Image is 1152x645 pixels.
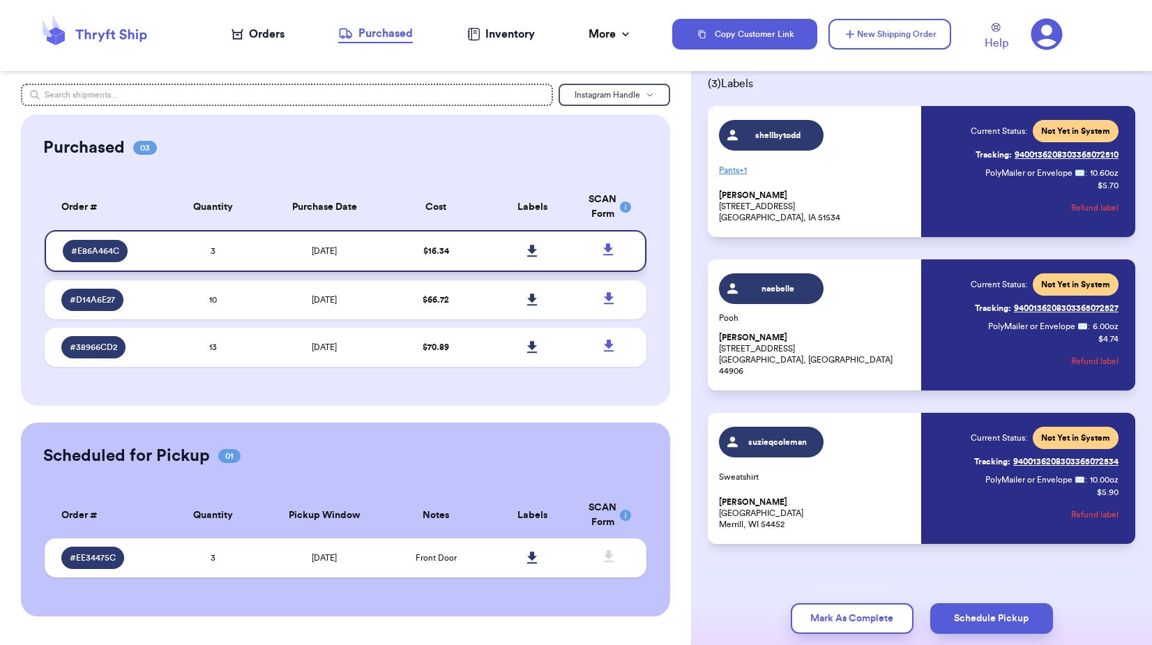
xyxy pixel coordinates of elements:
span: [PERSON_NAME] [719,333,787,343]
a: Tracking:9400136208303365072510 [976,144,1119,166]
span: $ 16.34 [423,247,449,255]
span: 13 [209,343,217,351]
a: Tracking:9400136208303365072534 [974,450,1119,473]
span: 6.00 oz [1093,321,1119,332]
span: Front Door [416,554,457,562]
span: 10.00 oz [1090,474,1119,485]
p: Pants [719,159,913,181]
p: Pooh [719,312,913,324]
a: Help [985,23,1008,52]
span: : [1088,321,1090,332]
p: $ 5.90 [1097,487,1119,498]
th: Notes [388,492,484,538]
span: shellbytodd [745,130,811,141]
th: Quantity [165,492,261,538]
span: Not Yet in System [1041,279,1110,290]
div: Purchased [338,25,413,42]
span: [DATE] [312,296,337,304]
div: SCAN Form [589,501,630,530]
span: # 38966CD2 [70,342,117,353]
span: [PERSON_NAME] [719,190,787,201]
p: $ 4.74 [1098,333,1119,344]
button: Instagram Handle [559,84,670,106]
span: Not Yet in System [1041,432,1110,443]
th: Purchase Date [262,184,388,230]
p: [STREET_ADDRESS] [GEOGRAPHIC_DATA], [GEOGRAPHIC_DATA] 44906 [719,332,913,377]
a: Tracking:9400136208303365072527 [975,297,1119,319]
a: Orders [232,26,285,43]
span: Instagram Handle [575,91,640,99]
span: ( 3 ) Labels [708,75,1135,92]
span: Current Status: [971,126,1027,137]
span: naebelle [745,283,811,294]
th: Order # [45,492,165,538]
th: Labels [484,184,580,230]
p: Sweatshirt [719,471,913,483]
h2: Scheduled for Pickup [43,445,210,467]
p: [GEOGRAPHIC_DATA] Merrill, WI 54452 [719,496,913,530]
span: Tracking: [974,456,1010,467]
button: Refund label [1071,499,1119,530]
span: 01 [218,449,241,463]
span: Tracking: [975,303,1011,314]
p: $ 5.70 [1098,180,1119,191]
span: [DATE] [312,343,337,351]
h2: Purchased [43,137,125,159]
span: : [1085,474,1087,485]
button: Refund label [1071,346,1119,377]
button: Copy Customer Link [672,19,817,50]
span: Current Status: [971,432,1027,443]
th: Quantity [165,184,261,230]
span: Not Yet in System [1041,126,1110,137]
div: SCAN Form [589,192,630,222]
span: [PERSON_NAME] [719,497,787,508]
span: suzieqcoleman [745,437,811,448]
a: Inventory [467,26,535,43]
span: Tracking: [976,149,1012,160]
input: Search shipments... [21,84,554,106]
span: $ 66.72 [423,296,449,304]
span: # E86A464C [71,245,119,257]
span: [DATE] [312,247,337,255]
span: PolyMailer or Envelope ✉️ [985,476,1085,484]
th: Pickup Window [262,492,388,538]
span: 3 [211,247,215,255]
th: Cost [388,184,484,230]
p: [STREET_ADDRESS] [GEOGRAPHIC_DATA], IA 51534 [719,190,913,223]
span: + 1 [739,166,747,174]
span: # EE34475C [70,552,116,563]
div: More [589,26,632,43]
button: Schedule Pickup [930,603,1053,634]
span: 10.60 oz [1090,167,1119,179]
th: Order # [45,184,165,230]
span: [DATE] [312,554,337,562]
button: New Shipping Order [828,19,951,50]
span: Help [985,35,1008,52]
span: $ 70.89 [423,343,449,351]
a: Purchased [338,25,413,43]
span: PolyMailer or Envelope ✉️ [988,322,1088,331]
span: 03 [133,141,157,155]
span: PolyMailer or Envelope ✉️ [985,169,1085,177]
span: : [1085,167,1087,179]
span: 10 [209,296,217,304]
span: Current Status: [971,279,1027,290]
th: Labels [484,492,580,538]
button: Refund label [1071,192,1119,223]
button: Mark As Complete [791,603,914,634]
span: 3 [211,554,215,562]
span: # D14A6E27 [70,294,115,305]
